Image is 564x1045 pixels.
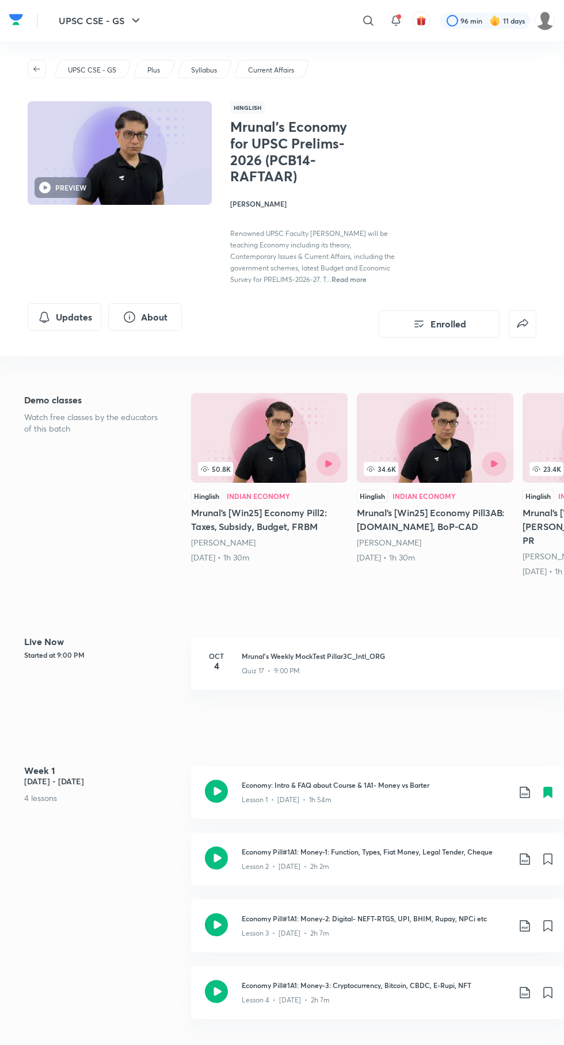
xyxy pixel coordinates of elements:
[242,795,331,805] p: Lesson 1 • [DATE] • 1h 54m
[242,651,550,661] h3: Mrunal's Weekly MockTest Pillar3C_Intl_ORG
[242,861,329,872] p: Lesson 2 • [DATE] • 2h 2m
[392,493,456,499] div: Indian Economy
[242,666,300,676] p: Quiz 17 • 9:00 PM
[24,766,182,775] h4: Week 1
[191,966,564,1033] a: Economy Pill#1A1: Money-3: Cryptocurrency, Bitcoin, CBDC, E-Rupi, NFTLesson 4 • [DATE] • 2h 7m
[357,393,513,563] a: Mrunal’s [Win25] Economy Pill3AB: Intl.Trade, BoP-CAD
[248,65,294,75] p: Current Affairs
[191,393,348,563] a: Mrunal’s [Win25] Economy Pill2: Taxes, Subsidy, Budget, FRBM
[412,12,430,30] button: avatar
[9,11,23,31] a: Company Logo
[242,913,509,924] h3: Economy Pill#1A1: Money-2: Digital- NEFT-RTGS, UPI, BHIM, Rupay, NPCi etc
[205,661,228,670] h4: 4
[24,393,158,407] h5: Demo classes
[357,506,513,533] h5: Mrunal’s [Win25] Economy Pill3AB: [DOMAIN_NAME], BoP-CAD
[191,537,256,548] a: [PERSON_NAME]
[191,506,348,533] h5: Mrunal’s [Win25] Economy Pill2: Taxes, Subsidy, Budget, FRBM
[523,490,554,502] div: Hinglish
[26,100,214,206] img: Thumbnail
[198,462,233,476] span: 50.8K
[108,303,182,331] button: About
[147,65,160,75] p: Plus
[242,995,330,1005] p: Lesson 4 • [DATE] • 2h 7m
[230,199,398,209] h4: [PERSON_NAME]
[24,775,182,787] h5: [DATE] - [DATE]
[191,490,222,502] div: Hinglish
[364,462,398,476] span: 34.6K
[191,537,348,548] div: Mrunal Patel
[331,274,367,284] span: Read more
[489,15,501,26] img: streak
[24,650,182,660] h5: Started at 9:00 PM
[357,490,388,502] div: Hinglish
[191,833,564,899] a: Economy Pill#1A1: Money-1: Function, Types, Fiat Money, Legal Tender, ChequeLesson 2 • [DATE] • 2...
[242,780,509,790] h3: Economy: Intro & FAQ about Course & 1A1- Money vs Barter
[227,493,290,499] div: Indian Economy
[205,651,228,661] h6: Oct
[230,119,353,185] h1: Mrunal’s Economy for UPSC Prelims-2026 (PCB14-RAFTAAR)
[146,65,162,75] a: Plus
[9,11,23,28] img: Company Logo
[68,65,116,75] p: UPSC CSE - GS
[191,899,564,966] a: Economy Pill#1A1: Money-2: Digital- NEFT-RTGS, UPI, BHIM, Rupay, NPCi etcLesson 3 • [DATE] • 2h 7m
[357,537,513,548] div: Mrunal Patel
[357,552,513,563] div: 16th Apr • 1h 30m
[191,393,348,563] a: 50.8KHinglishIndian EconomyMrunal’s [Win25] Economy Pill2: Taxes, Subsidy, Budget, FRBM[PERSON_NA...
[191,65,217,75] p: Syllabus
[24,792,182,804] p: 4 lessons
[28,303,101,331] button: Updates
[24,637,182,646] h4: Live Now
[357,537,421,548] a: [PERSON_NAME]
[191,552,348,563] div: 6th Apr • 1h 30m
[535,11,555,30] img: Ritesh Tiwari
[55,182,86,193] h6: PREVIEW
[24,411,158,434] p: Watch free classes by the educators of this batch
[416,16,426,26] img: avatar
[230,101,265,114] span: Hinglish
[191,766,564,833] a: Economy: Intro & FAQ about Course & 1A1- Money vs BarterLesson 1 • [DATE] • 1h 54m
[242,846,509,857] h3: Economy Pill#1A1: Money-1: Function, Types, Fiat Money, Legal Tender, Cheque
[246,65,296,75] a: Current Affairs
[191,637,564,704] a: Oct4Mrunal's Weekly MockTest Pillar3C_Intl_ORGQuiz 17 • 9:00 PM
[189,65,219,75] a: Syllabus
[509,310,536,338] button: false
[242,928,329,939] p: Lesson 3 • [DATE] • 2h 7m
[529,462,563,476] span: 23.4K
[230,229,395,284] span: Renowned UPSC Faculty [PERSON_NAME] will be teaching Economy including its theory, Contemporary I...
[52,9,150,32] button: UPSC CSE - GS
[242,980,509,990] h3: Economy Pill#1A1: Money-3: Cryptocurrency, Bitcoin, CBDC, E-Rupi, NFT
[357,393,513,563] a: 34.6KHinglishIndian EconomyMrunal’s [Win25] Economy Pill3AB: [DOMAIN_NAME], BoP-CAD[PERSON_NAME][...
[66,65,119,75] a: UPSC CSE - GS
[379,310,500,338] button: Enrolled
